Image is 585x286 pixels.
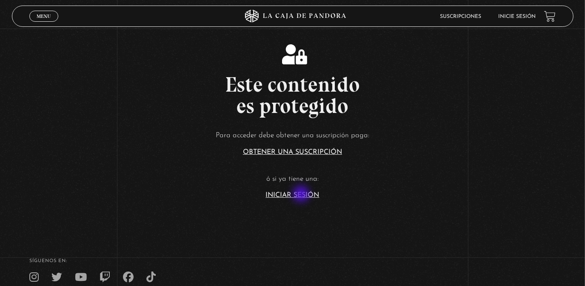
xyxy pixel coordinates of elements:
h4: SÍguenos en: [29,259,556,263]
a: Iniciar Sesión [266,192,320,199]
a: Suscripciones [440,14,481,19]
span: Cerrar [34,21,54,27]
a: Obtener una suscripción [243,149,342,156]
a: Inicie sesión [498,14,536,19]
span: Menu [37,14,51,19]
a: View your shopping cart [544,11,556,22]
